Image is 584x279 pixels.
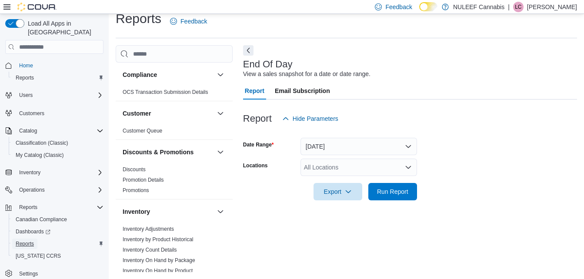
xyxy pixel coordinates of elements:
button: My Catalog (Classic) [9,149,107,161]
span: Inventory Adjustments [123,226,174,232]
span: Dashboards [16,228,50,235]
button: Operations [2,184,107,196]
p: | [508,2,510,12]
span: Inventory by Product Historical [123,236,194,243]
span: My Catalog (Classic) [16,152,64,159]
a: Inventory On Hand by Product [123,268,193,274]
a: [US_STATE] CCRS [12,251,64,261]
span: Settings [19,270,38,277]
h3: Compliance [123,70,157,79]
span: Settings [16,268,103,279]
button: Reports [16,202,41,213]
label: Locations [243,162,268,169]
span: Operations [19,186,45,193]
button: Compliance [215,70,226,80]
p: [PERSON_NAME] [527,2,577,12]
a: Inventory Count Details [123,247,177,253]
button: Export [314,183,362,200]
button: Home [2,59,107,72]
button: [US_STATE] CCRS [9,250,107,262]
button: Catalog [2,125,107,137]
button: Inventory [215,206,226,217]
div: Discounts & Promotions [116,164,233,199]
a: Dashboards [12,226,54,237]
button: Discounts & Promotions [123,148,214,156]
span: Users [19,92,33,99]
button: Hide Parameters [279,110,342,127]
span: Feedback [385,3,412,11]
a: Promotion Details [123,177,164,183]
button: Reports [2,201,107,213]
span: My Catalog (Classic) [12,150,103,160]
span: Discounts [123,166,146,173]
input: Dark Mode [419,2,437,11]
h3: Inventory [123,207,150,216]
h3: Discounts & Promotions [123,148,194,156]
span: Home [16,60,103,71]
button: Next [243,45,254,56]
button: Discounts & Promotions [215,147,226,157]
a: My Catalog (Classic) [12,150,67,160]
span: Catalog [16,126,103,136]
button: Inventory [123,207,214,216]
span: Home [19,62,33,69]
span: Canadian Compliance [12,214,103,225]
a: Canadian Compliance [12,214,70,225]
button: Customer [123,109,214,118]
a: Customer Queue [123,128,162,134]
button: Customers [2,106,107,119]
span: Classification (Classic) [16,139,68,146]
div: Customer [116,126,233,139]
a: Dashboards [9,226,107,238]
img: Cova [17,3,57,11]
span: Promotions [123,187,149,194]
span: Inventory On Hand by Product [123,267,193,274]
span: Inventory [16,167,103,178]
a: Inventory by Product Historical [123,236,194,242]
button: [DATE] [300,138,417,155]
a: Settings [16,269,41,279]
span: Inventory Count Details [123,246,177,253]
a: Reports [12,239,37,249]
span: OCS Transaction Submission Details [123,89,208,96]
span: Inventory [19,169,40,176]
span: Reports [16,240,34,247]
span: Customer Queue [123,127,162,134]
button: Open list of options [405,164,412,171]
span: LC [515,2,521,12]
button: Canadian Compliance [9,213,107,226]
a: Inventory Adjustments [123,226,174,232]
button: Inventory [16,167,44,178]
span: Customers [19,110,44,117]
p: NULEEF Cannabis [453,2,504,12]
h1: Reports [116,10,161,27]
button: Customer [215,108,226,119]
button: Reports [9,238,107,250]
span: Classification (Classic) [12,138,103,148]
span: Dashboards [12,226,103,237]
a: Promotions [123,187,149,193]
span: Washington CCRS [12,251,103,261]
div: Lorand Cimpean [513,2,524,12]
span: Promotion Details [123,176,164,183]
label: Date Range [243,141,274,148]
span: Hide Parameters [293,114,338,123]
span: Reports [19,204,37,211]
span: Customers [16,107,103,118]
span: Load All Apps in [GEOGRAPHIC_DATA] [24,19,103,37]
a: Customers [16,108,48,119]
a: OCS Transaction Submission Details [123,89,208,95]
span: Run Report [377,187,408,196]
span: Catalog [19,127,37,134]
button: Users [16,90,36,100]
h3: Report [243,113,272,124]
span: Reports [16,202,103,213]
span: Export [319,183,357,200]
span: Report [245,82,264,100]
a: Classification (Classic) [12,138,72,148]
span: Feedback [180,17,207,26]
h3: Customer [123,109,151,118]
span: Inventory On Hand by Package [123,257,195,264]
span: [US_STATE] CCRS [16,252,61,259]
span: Users [16,90,103,100]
